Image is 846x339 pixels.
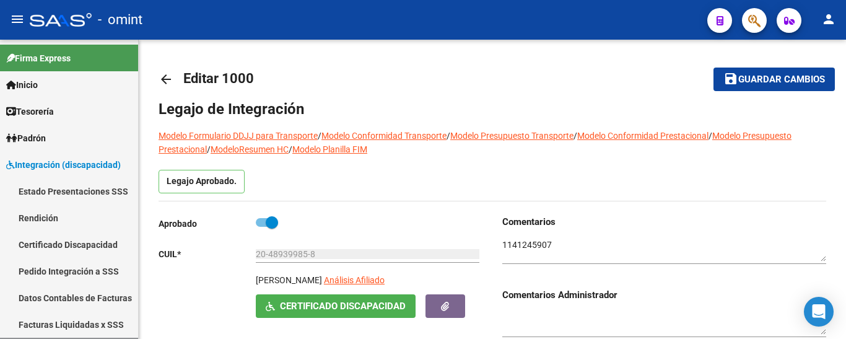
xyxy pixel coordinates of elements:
[502,215,826,229] h3: Comentarios
[292,144,367,154] a: Modelo Planilla FIM
[502,288,826,302] h3: Comentarios Administrador
[738,74,825,86] span: Guardar cambios
[159,131,318,141] a: Modelo Formulario DDJJ para Transporte
[159,217,256,231] p: Aprobado
[324,275,385,285] span: Análisis Afiliado
[10,12,25,27] mat-icon: menu
[159,72,173,87] mat-icon: arrow_back
[723,71,738,86] mat-icon: save
[321,131,447,141] a: Modelo Conformidad Transporte
[6,131,46,145] span: Padrón
[98,6,142,33] span: - omint
[6,105,54,118] span: Tesorería
[159,170,245,193] p: Legajo Aprobado.
[256,294,416,317] button: Certificado Discapacidad
[6,51,71,65] span: Firma Express
[577,131,709,141] a: Modelo Conformidad Prestacional
[183,71,254,86] span: Editar 1000
[280,301,406,312] span: Certificado Discapacidad
[804,297,834,327] div: Open Intercom Messenger
[211,144,289,154] a: ModeloResumen HC
[256,273,322,287] p: [PERSON_NAME]
[159,99,826,119] h1: Legajo de Integración
[6,78,38,92] span: Inicio
[6,158,121,172] span: Integración (discapacidad)
[450,131,573,141] a: Modelo Presupuesto Transporte
[713,68,835,90] button: Guardar cambios
[821,12,836,27] mat-icon: person
[159,247,256,261] p: CUIL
